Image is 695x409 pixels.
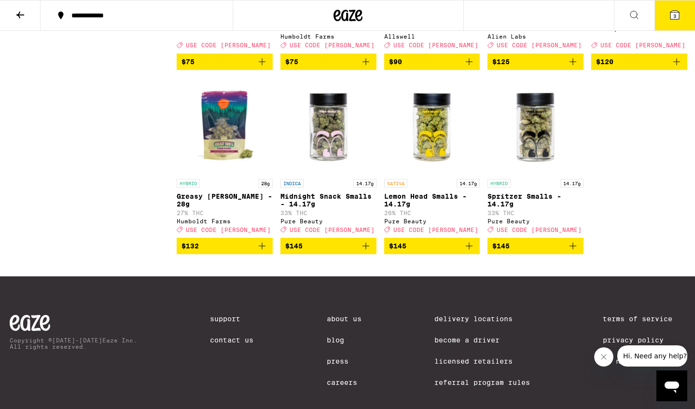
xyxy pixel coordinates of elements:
iframe: Close message [594,347,613,367]
span: USE CODE [PERSON_NAME] [186,42,271,49]
span: $125 [492,58,510,66]
p: 14.17g [457,179,480,188]
button: Add to bag [177,238,273,254]
button: 3 [654,0,695,30]
a: Open page for Greasy Runtz - 28g from Humboldt Farms [177,78,273,238]
span: 3 [673,13,676,19]
p: Lemon Head Smalls - 14.17g [384,192,480,208]
div: Pure Beauty [487,218,584,224]
img: Pure Beauty - Lemon Head Smalls - 14.17g [384,78,480,174]
button: Add to bag [487,238,584,254]
a: Terms of Service [603,315,685,323]
span: $145 [492,242,510,250]
a: Referral Program Rules [434,379,530,386]
div: Pure Beauty [280,218,376,224]
div: Pure Beauty [384,218,480,224]
span: $145 [389,242,406,250]
a: Careers [327,379,361,386]
span: USE CODE [PERSON_NAME] [497,42,582,49]
p: 14.17g [353,179,376,188]
img: Pure Beauty - Midnight Snack Smalls - 14.17g [280,78,376,174]
span: USE CODE [PERSON_NAME] [393,42,478,49]
span: USE CODE [PERSON_NAME] [290,42,375,49]
a: Blog [327,336,361,344]
p: Greasy [PERSON_NAME] - 28g [177,192,273,208]
a: About Us [327,315,361,323]
p: SATIVA [384,179,407,188]
button: Add to bag [384,54,480,70]
img: Pure Beauty - Spritzer Smalls - 14.17g [487,78,584,174]
div: Humboldt Farms [280,33,376,40]
span: USE CODE [PERSON_NAME] [497,227,582,233]
p: Midnight Snack Smalls - 14.17g [280,192,376,208]
p: Copyright © [DATE]-[DATE] Eaze Inc. All rights reserved. [10,337,137,350]
a: Open page for Midnight Snack Smalls - 14.17g from Pure Beauty [280,78,376,238]
span: $132 [181,242,199,250]
button: Add to bag [384,238,480,254]
button: Add to bag [487,54,584,70]
iframe: Button to launch messaging window [656,370,687,401]
p: 33% THC [280,210,376,216]
span: $145 [285,242,303,250]
p: 27% THC [177,210,273,216]
a: Press [327,357,361,365]
img: Humboldt Farms - Greasy Runtz - 28g [177,78,273,174]
iframe: Message from company [617,345,687,367]
p: INDICA [280,179,304,188]
div: Alien Labs [487,33,584,40]
span: $75 [181,58,195,66]
a: Privacy Policy [603,336,685,344]
a: Contact Us [210,336,253,344]
p: 14.17g [560,179,584,188]
span: USE CODE [PERSON_NAME] [290,227,375,233]
button: Add to bag [280,54,376,70]
button: Add to bag [591,54,687,70]
a: Licensed Retailers [434,357,530,365]
div: Humboldt Farms [177,218,273,224]
p: 28g [258,179,273,188]
p: Spritzer Smalls - 14.17g [487,192,584,208]
button: Add to bag [280,238,376,254]
a: Open page for Lemon Head Smalls - 14.17g from Pure Beauty [384,78,480,238]
a: Delivery Locations [434,315,530,323]
span: USE CODE [PERSON_NAME] [186,227,271,233]
a: Support [210,315,253,323]
button: Add to bag [177,54,273,70]
span: $120 [596,58,613,66]
p: 33% THC [487,210,584,216]
a: Open page for Spritzer Smalls - 14.17g from Pure Beauty [487,78,584,238]
p: HYBRID [487,179,511,188]
span: USE CODE [PERSON_NAME] [393,227,478,233]
span: $90 [389,58,402,66]
p: HYBRID [177,179,200,188]
a: Become a Driver [434,336,530,344]
span: USE CODE [PERSON_NAME] [600,42,685,49]
p: 26% THC [384,210,480,216]
span: $75 [285,58,298,66]
div: Allswell [384,33,480,40]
